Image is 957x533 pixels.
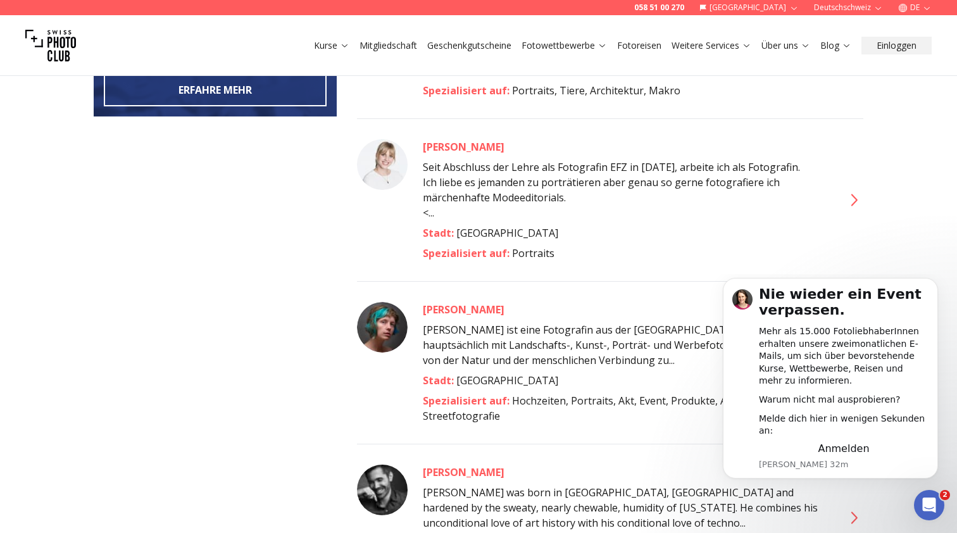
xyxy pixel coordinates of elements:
[360,39,417,52] a: Mitgliedschaft
[423,465,828,480] a: [PERSON_NAME]
[423,246,512,260] span: Spezialisiert auf :
[820,39,851,52] a: Blog
[423,83,828,98] div: Portraits, Tiere, Architektur, Makro
[940,490,950,500] span: 2
[357,139,408,190] img: Anja Wurm
[815,37,856,54] button: Blog
[756,37,815,54] button: Über uns
[423,373,456,387] span: Stadt :
[357,302,408,353] img: Anna Korbut
[422,37,516,54] button: Geschenkgutscheine
[423,373,828,388] div: [GEOGRAPHIC_DATA]
[357,465,408,515] img: Chris Knight
[423,246,828,261] div: Portraits
[704,274,957,499] iframe: Intercom notifications Nachricht
[423,225,828,241] div: [GEOGRAPHIC_DATA]
[423,323,818,367] span: [PERSON_NAME] ist eine Fotografin aus der [GEOGRAPHIC_DATA]. Sie arbeitet hauptsächlich mit Lands...
[516,37,612,54] button: Fotowettbewerbe
[617,39,661,52] a: Fotoreisen
[423,226,456,240] span: Stadt :
[354,37,422,54] button: Mitgliedschaft
[634,3,684,13] a: 058 51 00 270
[423,486,818,530] span: [PERSON_NAME] was born in [GEOGRAPHIC_DATA], [GEOGRAPHIC_DATA] and hardened by the sweaty, nearly...
[427,39,511,52] a: Geschenkgutscheine
[25,20,76,71] img: Swiss photo club
[423,394,512,408] span: Spezialisiert auf :
[423,160,828,220] span: <...
[423,84,512,97] span: Spezialisiert auf :
[423,160,828,175] p: Seit Abschluss der Lehre als Fotografin EFZ in [DATE], arbeite ich als Fotografin.
[104,73,327,106] button: ERFAHRE MEHR
[761,39,810,52] a: Über uns
[314,39,349,52] a: Kurse
[672,39,751,52] a: Weitere Services
[423,302,828,317] a: [PERSON_NAME]
[423,393,828,423] div: Hochzeiten, Portraits, Akt, Event, Produkte, Architektur, Streetfotografie
[423,175,828,205] p: Ich liebe es jemanden zu porträtieren aber genau so gerne fotografiere ich märchenhafte Modeedito...
[666,37,756,54] button: Weitere Services
[612,37,666,54] button: Fotoreisen
[861,37,932,54] button: Einloggen
[309,37,354,54] button: Kurse
[914,490,944,520] iframe: Intercom live chat
[522,39,607,52] a: Fotowettbewerbe
[423,139,828,154] a: [PERSON_NAME]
